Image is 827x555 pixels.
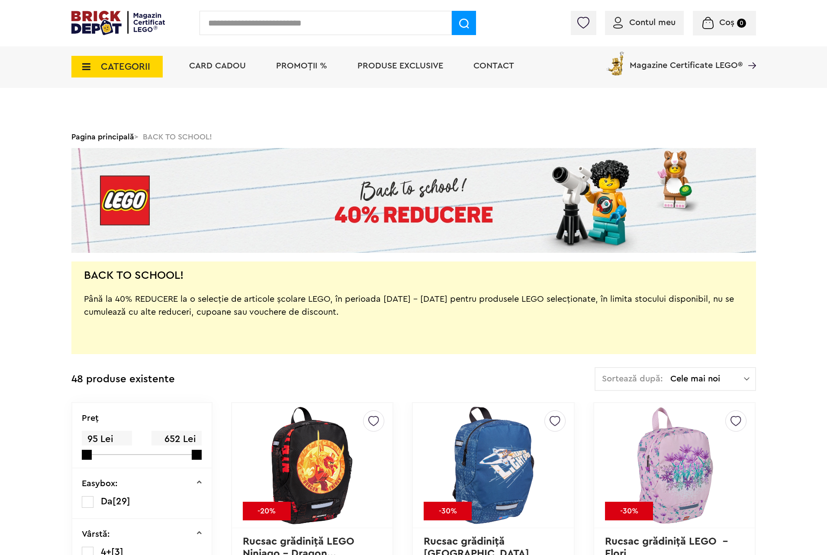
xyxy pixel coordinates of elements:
a: PROMOȚII % [276,61,327,70]
span: [29] [113,497,130,506]
img: Rucsac grădiniţă LEGO - Flori [614,405,735,526]
div: -30% [424,502,472,520]
img: Rucsac grădiniţă LEGO CITY [433,405,554,526]
a: Contact [473,61,514,70]
div: -20% [243,502,291,520]
div: -30% [605,502,653,520]
a: Pagina principală [71,133,134,141]
span: Contul meu [629,18,676,27]
img: Landing page banner [71,148,756,253]
small: 0 [737,19,746,28]
div: > BACK TO SCHOOL! [71,126,756,148]
span: Coș [719,18,734,27]
span: 652 Lei [151,431,202,448]
span: 95 Lei [82,431,132,448]
span: Magazine Certificate LEGO® [630,50,743,70]
span: Da [101,497,113,506]
p: Vârstă: [82,530,110,539]
p: Preţ [82,414,99,423]
span: CATEGORII [101,62,150,71]
h2: BACK TO SCHOOL! [84,271,183,280]
a: Magazine Certificate LEGO® [743,50,756,58]
a: Card Cadou [189,61,246,70]
a: Contul meu [613,18,676,27]
p: Easybox: [82,479,118,488]
span: Sortează după: [602,374,663,383]
div: Până la 40% REDUCERE la o selecție de articole școlare LEGO, în perioada [DATE] - [DATE] pentru p... [84,280,743,345]
div: 48 produse existente [71,367,175,392]
img: Rucsac grădiniţă LEGO Ninjago - Dragon Energy [251,405,373,526]
a: Produse exclusive [357,61,443,70]
span: Cele mai noi [670,374,744,383]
